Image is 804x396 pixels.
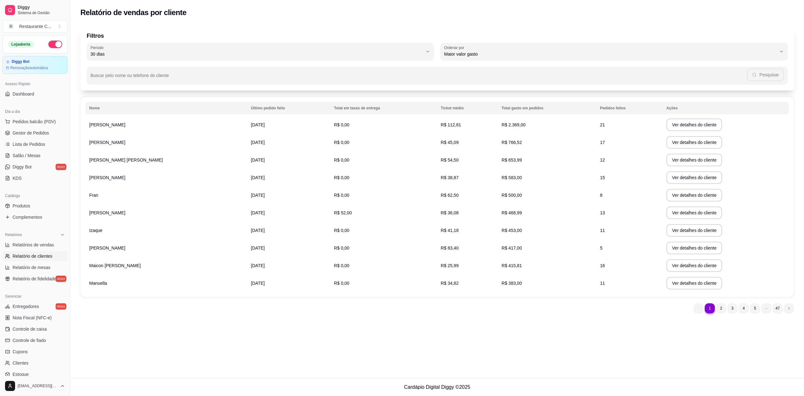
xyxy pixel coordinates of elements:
[334,210,352,215] span: R$ 52,00
[87,43,434,60] button: Período30 dias
[600,245,602,250] span: 5
[89,140,125,145] span: [PERSON_NAME]
[3,89,68,99] a: Dashboard
[3,201,68,211] a: Produtos
[441,210,459,215] span: R$ 36,08
[739,303,749,313] li: pagination item 4
[3,107,68,117] div: Dia a dia
[600,193,602,198] span: 8
[437,102,498,114] th: Ticket médio
[663,102,789,114] th: Ações
[502,193,522,198] span: R$ 500,00
[3,20,68,33] button: Select a team
[251,175,265,180] span: [DATE]
[3,79,68,89] div: Acesso Rápido
[666,171,722,184] button: Ver detalhes do cliente
[441,175,459,180] span: R$ 38,87
[13,315,52,321] span: Nota Fiscal (NFC-e)
[13,360,29,366] span: Clientes
[3,3,68,18] a: DiggySistema de Gestão
[502,263,522,268] span: R$ 415,81
[666,189,722,201] button: Ver detalhes do cliente
[334,175,349,180] span: R$ 0,00
[334,122,349,127] span: R$ 0,00
[89,122,125,127] span: [PERSON_NAME]
[13,203,30,209] span: Produtos
[3,335,68,345] a: Controle de fiado
[13,214,42,220] span: Complementos
[334,245,349,250] span: R$ 0,00
[502,228,522,233] span: R$ 453,00
[727,303,737,313] li: pagination item 3
[441,140,459,145] span: R$ 45,09
[3,117,68,127] button: Pedidos balcão (PDV)
[666,242,722,254] button: Ver detalhes do cliente
[19,23,51,30] div: Restaurante C ...
[3,212,68,222] a: Complementos
[13,164,32,170] span: Diggy Bot
[705,303,715,313] li: pagination item 1 active
[3,173,68,183] a: KDS
[89,263,141,268] span: Maicon [PERSON_NAME]
[502,210,522,215] span: R$ 468,99
[3,324,68,334] a: Controle de caixa
[18,383,57,388] span: [EMAIL_ADDRESS][DOMAIN_NAME]
[441,193,459,198] span: R$ 62,50
[3,191,68,201] div: Catálogo
[330,102,437,114] th: Total em taxas de entrega
[89,245,125,250] span: [PERSON_NAME]
[251,245,265,250] span: [DATE]
[441,122,461,127] span: R$ 112,81
[784,303,794,313] li: next page button
[600,140,605,145] span: 17
[13,371,29,377] span: Estoque
[89,193,98,198] span: Fran
[18,10,65,15] span: Sistema de Gestão
[441,157,459,162] span: R$ 54,50
[334,140,349,145] span: R$ 0,00
[596,102,662,114] th: Pedidos feitos
[3,358,68,368] a: Clientes
[750,303,760,313] li: pagination item 5
[716,303,726,313] li: pagination item 2
[666,224,722,237] button: Ver detalhes do cliente
[666,154,722,166] button: Ver detalhes do cliente
[10,65,48,70] article: Renovação automática
[3,378,68,393] button: [EMAIL_ADDRESS][DOMAIN_NAME]
[666,259,722,272] button: Ver detalhes do cliente
[5,232,22,237] span: Relatórios
[89,210,125,215] span: [PERSON_NAME]
[251,281,265,286] span: [DATE]
[13,141,45,147] span: Lista de Pedidos
[3,128,68,138] a: Gestor de Pedidos
[600,281,605,286] span: 11
[80,8,187,18] h2: Relatório de vendas por cliente
[90,45,106,50] label: Período
[3,162,68,172] a: Diggy Botnovo
[502,157,522,162] span: R$ 653,99
[502,175,522,180] span: R$ 583,00
[600,228,605,233] span: 11
[90,75,747,81] input: Buscar pelo nome ou telefone do cliente
[3,262,68,272] a: Relatório de mesas
[3,139,68,149] a: Lista de Pedidos
[13,276,56,282] span: Relatório de fidelidade
[87,31,788,40] p: Filtros
[90,51,423,57] span: 30 dias
[498,102,596,114] th: Total gasto em pedidos
[13,175,22,181] span: KDS
[251,140,265,145] span: [DATE]
[13,264,51,271] span: Relatório de mesas
[251,122,265,127] span: [DATE]
[600,210,605,215] span: 13
[251,193,265,198] span: [DATE]
[600,157,605,162] span: 12
[444,45,466,50] label: Ordenar por
[13,118,56,125] span: Pedidos balcão (PDV)
[441,263,459,268] span: R$ 25,99
[3,56,68,74] a: Diggy BotRenovaçãoautomática
[13,91,34,97] span: Dashboard
[13,253,52,259] span: Relatório de clientes
[13,326,47,332] span: Controle de caixa
[3,291,68,301] div: Gerenciar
